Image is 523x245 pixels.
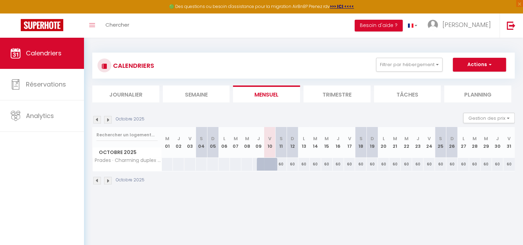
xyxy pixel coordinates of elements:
p: Octobre 2025 [116,116,144,122]
th: 07 [230,127,241,158]
div: 60 [458,158,469,171]
th: 11 [275,127,287,158]
th: 13 [298,127,310,158]
span: [PERSON_NAME] [442,20,491,29]
div: 60 [401,158,412,171]
th: 04 [196,127,207,158]
th: 18 [355,127,366,158]
th: 28 [469,127,480,158]
abbr: D [291,135,294,142]
abbr: S [280,135,283,142]
th: 24 [423,127,435,158]
th: 15 [321,127,333,158]
abbr: V [188,135,192,142]
abbr: D [371,135,374,142]
abbr: S [200,135,203,142]
img: Super Booking [21,19,63,31]
button: Filtrer par hébergement [376,58,442,72]
th: 14 [310,127,321,158]
abbr: D [211,135,215,142]
th: 21 [389,127,401,158]
span: Chercher [105,21,129,28]
abbr: V [268,135,271,142]
div: 60 [275,158,287,171]
th: 03 [184,127,196,158]
th: 19 [366,127,378,158]
th: 05 [207,127,218,158]
abbr: J [257,135,260,142]
abbr: L [462,135,464,142]
span: Analytics [26,111,54,120]
abbr: L [303,135,305,142]
th: 02 [173,127,184,158]
button: Actions [453,58,506,72]
th: 10 [264,127,275,158]
th: 22 [401,127,412,158]
abbr: M [404,135,409,142]
abbr: J [417,135,419,142]
th: 17 [344,127,355,158]
img: logout [507,21,515,30]
input: Rechercher un logement... [96,129,158,141]
abbr: D [450,135,454,142]
div: 60 [423,158,435,171]
span: Prades · Charming duplex 2 bedrooms/terrace [94,158,163,163]
div: 60 [412,158,423,171]
abbr: M [473,135,477,142]
abbr: S [439,135,442,142]
li: Mensuel [233,85,300,102]
li: Tâches [374,85,441,102]
th: 27 [458,127,469,158]
abbr: M [245,135,249,142]
th: 29 [480,127,492,158]
div: 60 [298,158,310,171]
div: 60 [287,158,298,171]
div: 60 [503,158,515,171]
th: 06 [218,127,230,158]
abbr: S [359,135,362,142]
abbr: J [496,135,499,142]
abbr: V [348,135,351,142]
abbr: V [507,135,511,142]
a: ... [PERSON_NAME] [422,13,499,38]
a: >>> ICI <<<< [330,3,354,9]
abbr: M [393,135,397,142]
div: 60 [469,158,480,171]
button: Besoin d'aide ? [355,20,403,31]
div: 60 [333,158,344,171]
th: 12 [287,127,298,158]
div: 60 [389,158,401,171]
h3: CALENDRIERS [111,58,154,73]
th: 26 [446,127,458,158]
li: Journalier [92,85,159,102]
abbr: M [234,135,238,142]
th: 30 [492,127,503,158]
th: 31 [503,127,515,158]
li: Planning [444,85,511,102]
th: 08 [241,127,253,158]
div: 60 [321,158,333,171]
span: Calendriers [26,49,62,57]
div: 60 [492,158,503,171]
th: 20 [378,127,389,158]
abbr: L [383,135,385,142]
abbr: M [165,135,169,142]
div: 60 [480,158,492,171]
img: ... [428,20,438,30]
th: 25 [435,127,446,158]
th: 23 [412,127,423,158]
abbr: M [484,135,488,142]
th: 16 [333,127,344,158]
div: 60 [310,158,321,171]
div: 60 [355,158,366,171]
abbr: L [223,135,225,142]
div: 60 [366,158,378,171]
div: 60 [446,158,458,171]
th: 01 [162,127,173,158]
abbr: M [313,135,317,142]
abbr: J [177,135,180,142]
span: Octobre 2025 [93,147,161,157]
div: 60 [378,158,389,171]
th: 09 [253,127,264,158]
